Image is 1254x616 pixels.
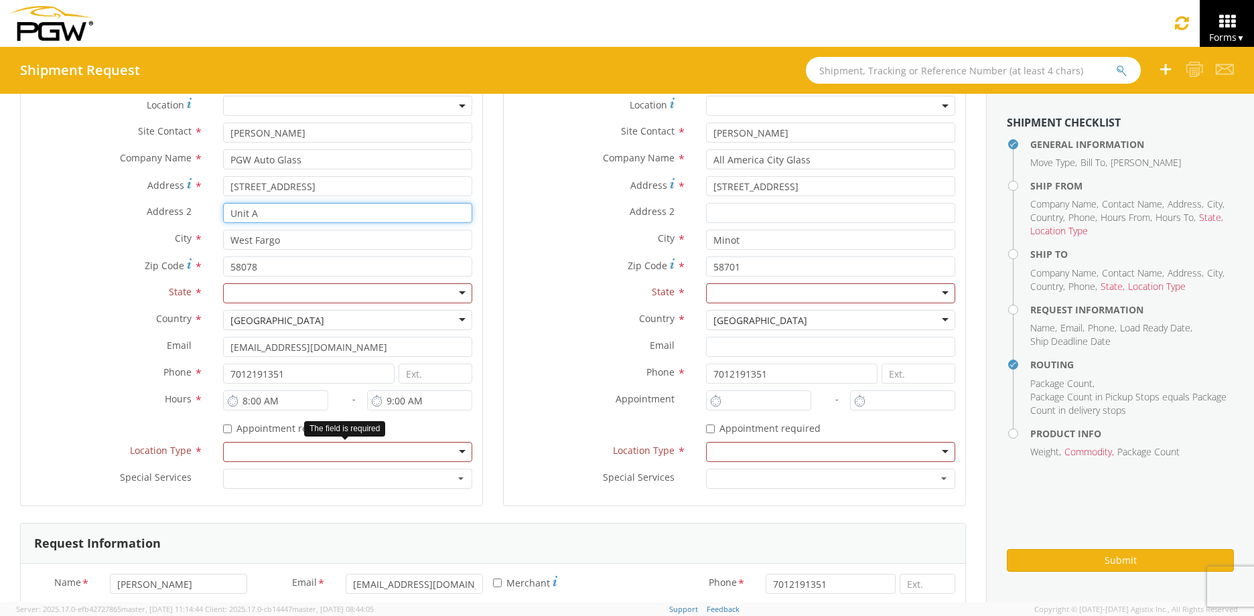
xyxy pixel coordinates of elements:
li: , [1068,280,1097,293]
span: Site Contact [138,125,192,137]
span: Address [147,179,184,191]
li: , [1030,280,1065,293]
h4: Ship To [1030,249,1234,259]
input: Ext. [399,364,472,384]
span: Address [1168,266,1202,279]
div: [GEOGRAPHIC_DATA] [230,314,324,327]
input: Ext. [882,364,955,384]
label: Appointment required [223,420,340,435]
h4: General Information [1030,139,1234,149]
li: , [1030,445,1061,459]
li: , [1030,266,1099,280]
a: Feedback [707,604,740,614]
span: Contact Name [1102,198,1162,210]
span: State [1101,280,1123,293]
span: Commodity [1064,445,1112,458]
li: , [1060,321,1085,335]
li: , [1207,266,1225,280]
input: Ext. [900,574,955,594]
span: Package Count [1030,377,1093,390]
span: Email [167,339,192,352]
span: Email [1060,321,1083,334]
span: Hours [165,392,192,405]
span: Company Name [603,151,675,164]
h4: Product Info [1030,429,1234,439]
span: Country [1030,211,1063,224]
h4: Shipment Request [20,63,140,78]
li: , [1102,198,1164,211]
span: Ship Deadline Date [1030,335,1111,348]
span: Location [147,98,184,111]
li: , [1199,211,1223,224]
span: City [1207,198,1223,210]
span: Phone [1068,211,1095,224]
span: Email [650,339,675,352]
li: , [1030,156,1077,169]
li: , [1168,266,1204,280]
span: Country [639,312,675,325]
li: , [1101,211,1152,224]
span: Country [156,312,192,325]
span: Server: 2025.17.0-efb42727865 [16,604,203,614]
span: Bill To [1081,156,1105,169]
li: , [1168,198,1204,211]
h3: Request Information [34,537,161,550]
span: Zip Code [628,259,667,272]
span: Country [1030,280,1063,293]
a: Support [669,604,698,614]
span: City [658,232,675,244]
span: Phone [1088,321,1115,334]
span: Address 2 [630,205,675,218]
span: ▼ [1237,32,1245,44]
h4: Routing [1030,360,1234,370]
span: Address [630,179,667,191]
span: Hours From [1101,211,1150,224]
span: Contact Name [1102,266,1162,279]
span: Hours To [1156,211,1194,224]
strong: Shipment Checklist [1007,115,1121,130]
span: Phone [709,576,737,591]
li: , [1064,445,1114,459]
input: Appointment required [706,425,715,433]
span: Site Contact [621,125,675,137]
li: , [1207,198,1225,211]
li: , [1088,321,1117,335]
span: Name [54,576,81,591]
span: Location Type [1128,280,1186,293]
span: - [352,392,356,405]
h4: Ship From [1030,181,1234,191]
h4: Request Information [1030,305,1234,315]
label: Merchant [493,574,557,590]
span: [PERSON_NAME] [1111,156,1181,169]
li: , [1120,321,1192,335]
span: Company Name [1030,198,1097,210]
input: Merchant [493,579,502,587]
li: , [1030,377,1095,390]
span: Weight [1030,445,1059,458]
span: Appointment [616,392,675,405]
span: - [835,392,839,405]
span: Location Type [613,444,675,457]
span: Zip Code [145,259,184,272]
img: pgw-form-logo-1aaa8060b1cc70fad034.png [10,6,93,41]
li: , [1102,266,1164,280]
span: Special Services [603,471,675,483]
span: Copyright © [DATE]-[DATE] Agistix Inc., All Rights Reserved [1034,604,1238,615]
li: , [1030,211,1065,224]
span: State [652,285,675,298]
li: , [1101,280,1125,293]
span: Company Name [120,151,192,164]
span: Phone [163,366,192,378]
span: Forms [1209,31,1245,44]
div: The field is required [304,421,385,437]
span: Move Type [1030,156,1075,169]
span: Email [292,576,317,591]
span: Company Name [1030,266,1097,279]
span: Address [1168,198,1202,210]
li: , [1068,211,1097,224]
span: Phone [646,366,675,378]
span: State [169,285,192,298]
li: , [1081,156,1107,169]
span: Phone [1068,280,1095,293]
span: Client: 2025.17.0-cb14447 [205,604,374,614]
